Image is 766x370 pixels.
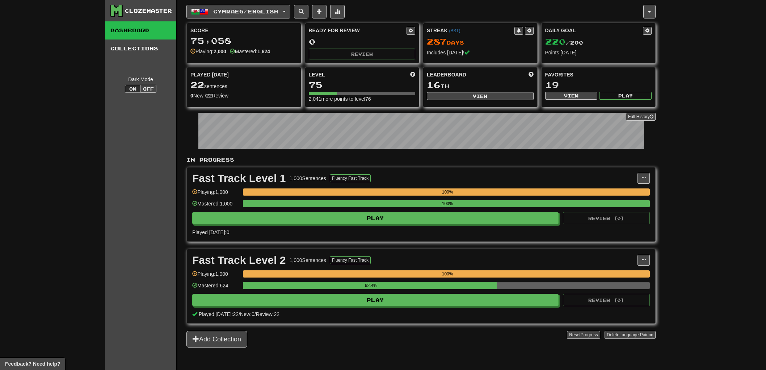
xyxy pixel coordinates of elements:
[256,311,279,317] span: Review: 22
[290,175,326,182] div: 1,000 Sentences
[309,80,416,90] div: 75
[427,92,534,100] button: View
[330,256,371,264] button: Fluency Fast Track
[309,49,416,59] button: Review
[545,71,652,78] div: Favorites
[199,311,239,317] span: Played [DATE]: 22
[105,21,176,40] a: Dashboard
[312,5,327,18] button: Add sentence to collection
[427,49,534,56] div: Includes [DATE]!
[254,311,256,317] span: /
[190,27,297,34] div: Score
[192,282,239,294] div: Mastered: 624
[110,76,171,83] div: Dark Mode
[545,36,566,46] span: 220
[619,332,653,337] span: Language Pairing
[294,5,308,18] button: Search sentences
[545,49,652,56] div: Points [DATE]
[192,212,559,224] button: Play
[192,188,239,200] div: Playing: 1,000
[257,49,270,54] strong: 1,624
[190,71,229,78] span: Played [DATE]
[192,200,239,212] div: Mastered: 1,000
[230,48,270,55] div: Mastered:
[309,37,416,46] div: 0
[125,85,141,93] button: On
[245,282,497,289] div: 62.4%
[245,200,650,207] div: 100%
[545,80,652,90] div: 19
[309,27,407,34] div: Ready for Review
[190,80,297,90] div: sentences
[545,40,583,46] span: / 200
[245,188,650,196] div: 100%
[190,80,204,90] span: 22
[545,27,643,35] div: Daily Goal
[239,311,240,317] span: /
[192,255,286,266] div: Fast Track Level 2
[427,36,447,46] span: 287
[105,40,176,58] a: Collections
[427,27,514,34] div: Streak
[140,85,156,93] button: Off
[330,5,345,18] button: More stats
[290,257,326,264] div: 1,000 Sentences
[309,95,416,103] div: 2,041 more points to level 76
[427,37,534,46] div: Day s
[186,156,656,163] p: In Progress
[5,360,60,367] span: Open feedback widget
[190,36,297,45] div: 75,058
[427,71,466,78] span: Leaderboard
[581,332,598,337] span: Progress
[206,93,212,99] strong: 22
[245,270,650,278] div: 100%
[125,7,172,14] div: Clozemaster
[192,173,286,184] div: Fast Track Level 1
[626,113,656,121] a: Full History
[545,92,598,100] button: View
[567,331,600,339] button: ResetProgress
[605,331,656,339] button: DeleteLanguage Pairing
[563,212,650,224] button: Review (0)
[213,8,278,14] span: Cymraeg / English
[529,71,534,78] span: This week in points, UTC
[192,294,559,306] button: Play
[192,270,239,282] div: Playing: 1,000
[190,92,297,99] div: New / Review
[214,49,226,54] strong: 2,000
[599,92,652,100] button: Play
[186,331,247,348] button: Add Collection
[186,5,290,18] button: Cymraeg/English
[449,28,460,33] a: (BST)
[309,71,325,78] span: Level
[427,80,534,90] div: th
[427,80,441,90] span: 16
[330,174,371,182] button: Fluency Fast Track
[190,93,193,99] strong: 0
[410,71,415,78] span: Score more points to level up
[190,48,226,55] div: Playing:
[563,294,650,306] button: Review (0)
[240,311,254,317] span: New: 0
[192,229,229,235] span: Played [DATE]: 0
